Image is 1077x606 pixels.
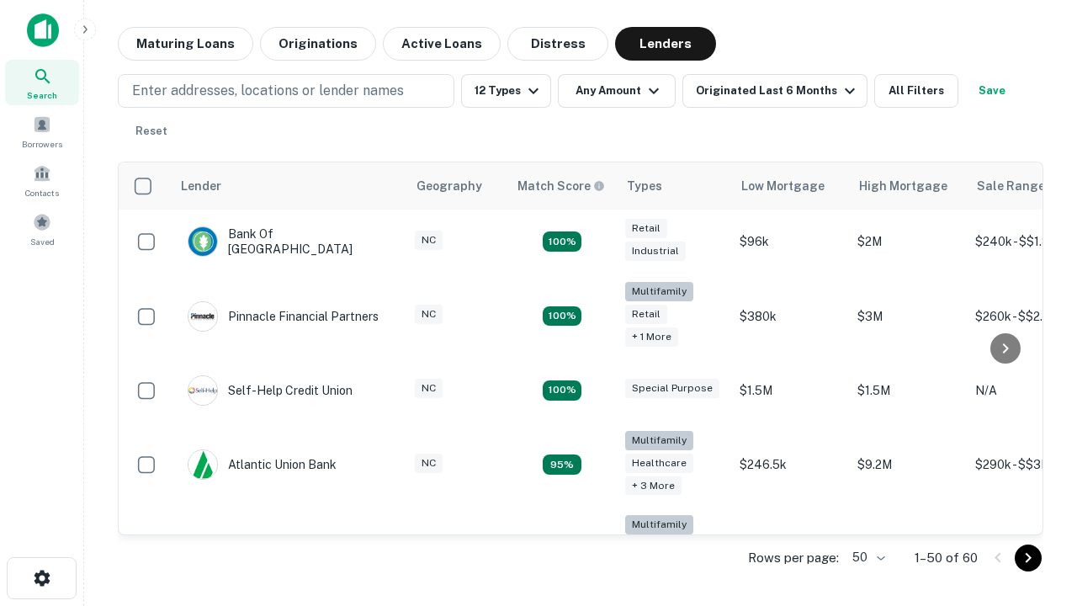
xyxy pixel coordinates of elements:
button: Any Amount [558,74,676,108]
div: NC [415,231,443,250]
div: Bank Of [GEOGRAPHIC_DATA] [188,226,390,257]
button: Lenders [615,27,716,61]
div: Matching Properties: 11, hasApolloMatch: undefined [543,380,581,401]
div: Lender [181,176,221,196]
div: Matching Properties: 15, hasApolloMatch: undefined [543,231,581,252]
th: Geography [406,162,507,210]
button: Distress [507,27,608,61]
div: Special Purpose [625,379,719,398]
button: Active Loans [383,27,501,61]
button: Save your search to get updates of matches that match your search criteria. [965,74,1019,108]
button: Reset [125,114,178,148]
div: NC [415,305,443,324]
div: 50 [846,545,888,570]
td: $9.2M [849,423,967,508]
button: All Filters [874,74,958,108]
div: Multifamily [625,431,693,450]
span: Borrowers [22,137,62,151]
div: + 1 more [625,327,678,347]
th: Low Mortgage [731,162,849,210]
button: Originations [260,27,376,61]
p: Enter addresses, locations or lender names [132,81,404,101]
div: Capitalize uses an advanced AI algorithm to match your search with the best lender. The match sco... [517,177,605,195]
th: Types [617,162,731,210]
span: Saved [30,235,55,248]
a: Borrowers [5,109,79,154]
a: Saved [5,206,79,252]
div: Self-help Credit Union [188,375,353,406]
th: Capitalize uses an advanced AI algorithm to match your search with the best lender. The match sco... [507,162,617,210]
iframe: Chat Widget [993,417,1077,498]
div: Industrial [625,242,686,261]
div: Multifamily [625,282,693,301]
div: Retail [625,305,667,324]
div: NC [415,379,443,398]
td: $380k [731,274,849,359]
h6: Match Score [517,177,602,195]
td: $1.5M [849,359,967,423]
a: Contacts [5,157,79,203]
div: Types [627,176,662,196]
th: High Mortgage [849,162,967,210]
td: $246k [731,507,849,592]
th: Lender [171,162,406,210]
td: $246.5k [731,423,849,508]
img: picture [188,302,217,331]
div: Pinnacle Financial Partners [188,301,379,332]
div: Originated Last 6 Months [696,81,860,101]
div: Matching Properties: 9, hasApolloMatch: undefined [543,454,581,475]
span: Contacts [25,186,59,199]
p: Rows per page: [748,548,839,568]
td: $3M [849,274,967,359]
div: Sale Range [977,176,1045,196]
div: Atlantic Union Bank [188,449,337,480]
img: picture [188,227,217,256]
div: Matching Properties: 17, hasApolloMatch: undefined [543,306,581,327]
div: Retail [625,219,667,238]
p: 1–50 of 60 [915,548,978,568]
div: Healthcare [625,454,693,473]
div: The Fidelity Bank [188,534,324,565]
img: picture [188,450,217,479]
a: Search [5,60,79,105]
td: $1.5M [731,359,849,423]
span: Search [27,88,57,102]
img: capitalize-icon.png [27,13,59,47]
div: High Mortgage [859,176,947,196]
img: picture [188,376,217,405]
button: Maturing Loans [118,27,253,61]
td: $2M [849,210,967,274]
button: Go to next page [1015,545,1042,571]
div: Geography [416,176,482,196]
button: Enter addresses, locations or lender names [118,74,454,108]
div: Multifamily [625,515,693,534]
button: Originated Last 6 Months [682,74,867,108]
div: + 3 more [625,476,682,496]
div: NC [415,454,443,473]
td: $3.2M [849,507,967,592]
td: $96k [731,210,849,274]
div: Low Mortgage [741,176,825,196]
button: 12 Types [461,74,551,108]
